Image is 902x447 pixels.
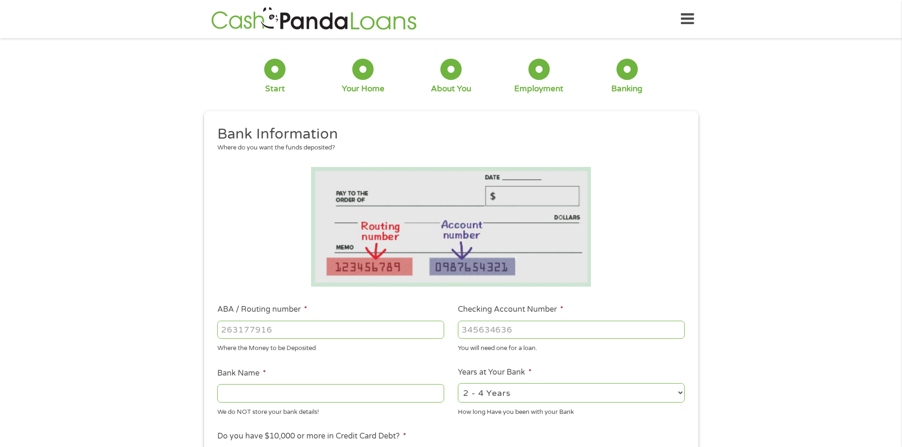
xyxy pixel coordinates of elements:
[458,341,685,353] div: You will need one for a loan.
[217,431,406,441] label: Do you have $10,000 or more in Credit Card Debt?
[458,404,685,417] div: How long Have you been with your Bank
[217,368,266,378] label: Bank Name
[458,305,563,315] label: Checking Account Number
[342,84,384,94] div: Your Home
[217,305,307,315] label: ABA / Routing number
[311,167,591,287] img: Routing number location
[431,84,471,94] div: About You
[265,84,285,94] div: Start
[458,368,532,377] label: Years at Your Bank
[217,341,444,353] div: Where the Money to be Deposited
[208,6,420,33] img: GetLoanNow Logo
[611,84,643,94] div: Banking
[217,125,678,144] h2: Bank Information
[217,143,678,153] div: Where do you want the funds deposited?
[217,404,444,417] div: We do NOT store your bank details!
[458,321,685,339] input: 345634636
[217,321,444,339] input: 263177916
[514,84,563,94] div: Employment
